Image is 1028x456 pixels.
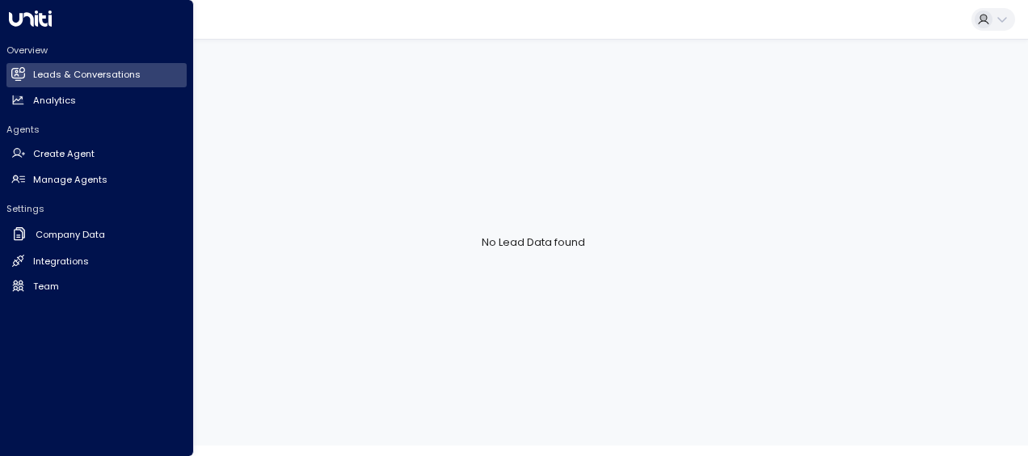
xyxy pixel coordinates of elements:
h2: Team [33,280,59,293]
h2: Agents [6,123,187,136]
h2: Create Agent [33,147,95,161]
a: Analytics [6,88,187,112]
a: Team [6,274,187,298]
a: Company Data [6,222,187,248]
h2: Leads & Conversations [33,68,141,82]
h2: Overview [6,44,187,57]
a: Create Agent [6,142,187,167]
h2: Company Data [36,228,105,242]
a: Integrations [6,249,187,273]
h2: Manage Agents [33,173,107,187]
div: No Lead Data found [39,39,1028,445]
a: Manage Agents [6,167,187,192]
h2: Analytics [33,94,76,108]
h2: Integrations [33,255,89,268]
a: Leads & Conversations [6,63,187,87]
h2: Settings [6,202,187,215]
